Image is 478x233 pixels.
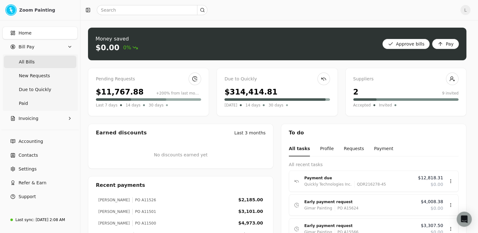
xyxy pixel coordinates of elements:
span: $4,008.38 [421,198,443,205]
span: All Bills [19,59,35,65]
button: All tasks [289,142,310,156]
span: $3,307.50 [421,222,443,229]
button: Requests [344,142,364,156]
button: Support [3,190,78,203]
span: Paid [19,100,28,107]
div: Open Intercom Messenger [457,212,472,227]
div: $0.00 [96,43,119,53]
a: Due to Quickly [4,83,76,96]
a: Settings [3,163,78,175]
span: Due to Quickly [19,86,51,93]
span: $12,818.31 [418,175,443,181]
a: Home [3,27,78,39]
span: Accounting [19,138,43,145]
span: Invoicing [19,115,38,122]
span: Invited [379,102,392,108]
a: Paid [4,97,76,110]
a: New Requests [4,69,76,82]
div: No discounts earned yet [154,142,208,168]
span: Support [19,193,36,200]
div: [DATE] 2:08 AM [36,217,65,223]
span: 30 days [268,102,283,108]
div: 2 [353,86,359,98]
div: [PERSON_NAME] [98,220,130,226]
span: Home [19,30,31,36]
button: Pay [432,39,459,49]
span: Last 7 days [96,102,118,108]
span: 0% [123,44,138,51]
button: Payment [374,142,393,156]
div: $314,414.81 [224,86,277,98]
div: Recent payments [88,176,273,194]
button: Refer & Earn [3,176,78,189]
button: L [460,5,470,15]
span: Bill Pay [19,44,34,50]
div: Gimar Painting [304,205,332,211]
div: Quickly Technologies Inc. [304,181,352,187]
div: PO A11526 [132,197,156,203]
a: Last sync:[DATE] 2:08 AM [3,214,78,225]
div: $2,185.00 [238,197,263,203]
span: 14 days [126,102,140,108]
span: Contacts [19,152,38,159]
div: $3,101.00 [238,208,263,215]
div: $4,973.00 [238,220,263,226]
div: Suppliers [353,76,459,83]
div: Zoom Painting [19,7,75,13]
button: Bill Pay [3,41,78,53]
div: PO A11500 [132,220,156,226]
div: All recent tasks [289,161,459,168]
div: To do [281,124,466,142]
div: Last 3 months [234,130,266,136]
span: New Requests [19,73,50,79]
div: Due to Quickly [224,76,330,83]
input: Search [97,5,207,15]
button: Approve bills [382,39,430,49]
button: Invoicing [3,112,78,125]
div: Early payment request [304,199,416,205]
a: Contacts [3,149,78,161]
span: Accepted [353,102,371,108]
a: Accounting [3,135,78,148]
div: $11,767.88 [96,86,144,98]
span: 14 days [245,102,260,108]
span: $0.00 [431,181,443,188]
div: Payment due [304,175,413,181]
div: 9 invited [442,90,459,96]
span: 30 days [149,102,163,108]
div: Pending Requests [96,76,201,83]
span: Refer & Earn [19,180,47,186]
div: PO A11501 [132,209,156,214]
div: [PERSON_NAME] [98,197,130,203]
span: [DATE] [224,102,237,108]
div: Money saved [96,35,138,43]
div: QDR216278-45 [354,181,386,187]
a: All Bills [4,56,76,68]
span: $0.00 [431,205,443,212]
div: [PERSON_NAME] [98,209,130,214]
div: Last sync: [15,217,34,223]
span: Settings [19,166,36,172]
div: PO A15624 [335,205,359,211]
div: Early payment request [304,223,416,229]
button: Profile [320,142,334,156]
div: Earned discounts [96,129,147,137]
img: 53dfaddc-4243-4885-9112-5521109ec7d1.png [5,4,17,16]
div: +200% from last month [156,90,201,96]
